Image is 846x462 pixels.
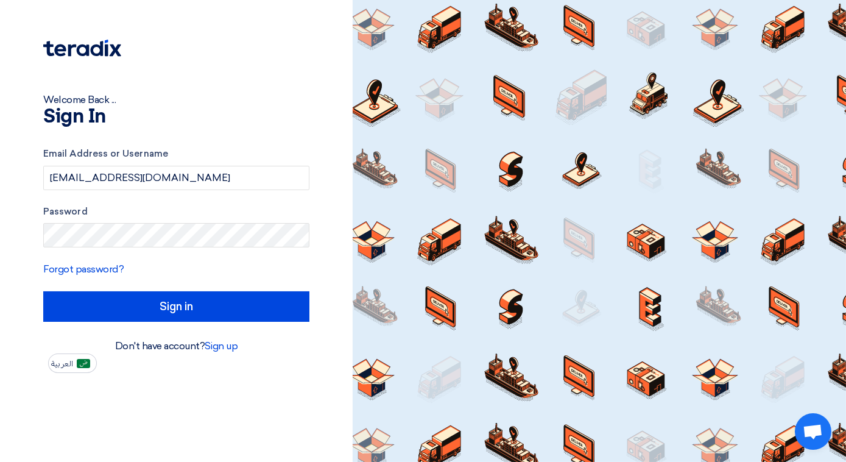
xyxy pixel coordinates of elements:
div: Welcome Back ... [43,93,309,107]
input: Enter your business email or username [43,166,309,190]
div: Open chat [795,413,831,450]
a: Forgot password? [43,263,124,275]
h1: Sign In [43,107,309,127]
a: Sign up [205,340,238,352]
button: العربية [48,354,97,373]
img: Teradix logo [43,40,121,57]
img: ar-AR.png [77,359,90,368]
div: Don't have account? [43,339,309,354]
label: Password [43,205,309,219]
input: Sign in [43,291,309,322]
span: العربية [51,360,73,368]
label: Email Address or Username [43,147,309,161]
